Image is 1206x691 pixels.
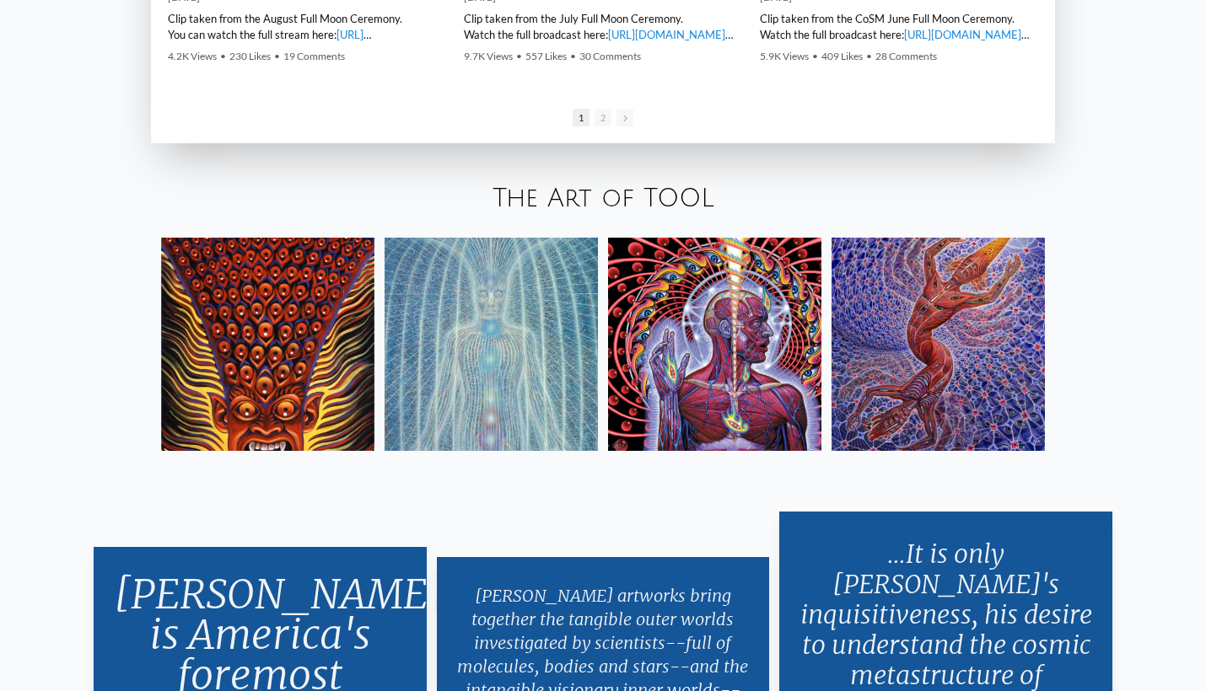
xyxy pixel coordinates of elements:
span: • [274,50,280,62]
span: 9.7K Views [464,50,513,62]
span: • [812,50,818,62]
span: Go to slide 1 [573,109,590,126]
span: 19 Comments [283,50,345,62]
div: Clip taken from the CoSM June Full Moon Ceremony. Watch the full broadcast here: | [PERSON_NAME] ... [760,11,1039,41]
span: • [220,50,226,62]
span: 28 Comments [875,50,937,62]
span: 557 Likes [525,50,567,62]
span: 5.9K Views [760,50,809,62]
span: 409 Likes [821,50,863,62]
a: [URL][DOMAIN_NAME] [904,28,1021,41]
span: 30 Comments [579,50,641,62]
span: Go to slide 2 [595,109,611,126]
span: 4.2K Views [168,50,217,62]
span: • [866,50,872,62]
span: Go to next slide [616,109,633,126]
div: Clip taken from the August Full Moon Ceremony. You can watch the full stream here: | [PERSON_NAME... [168,11,447,41]
span: • [570,50,576,62]
span: • [516,50,522,62]
div: Clip taken from the July Full Moon Ceremony. Watch the full broadcast here: | [PERSON_NAME] | ► W... [464,11,743,41]
span: 230 Likes [229,50,271,62]
a: [URL][DOMAIN_NAME] [608,28,725,41]
a: The Art of TOOL [493,185,714,212]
